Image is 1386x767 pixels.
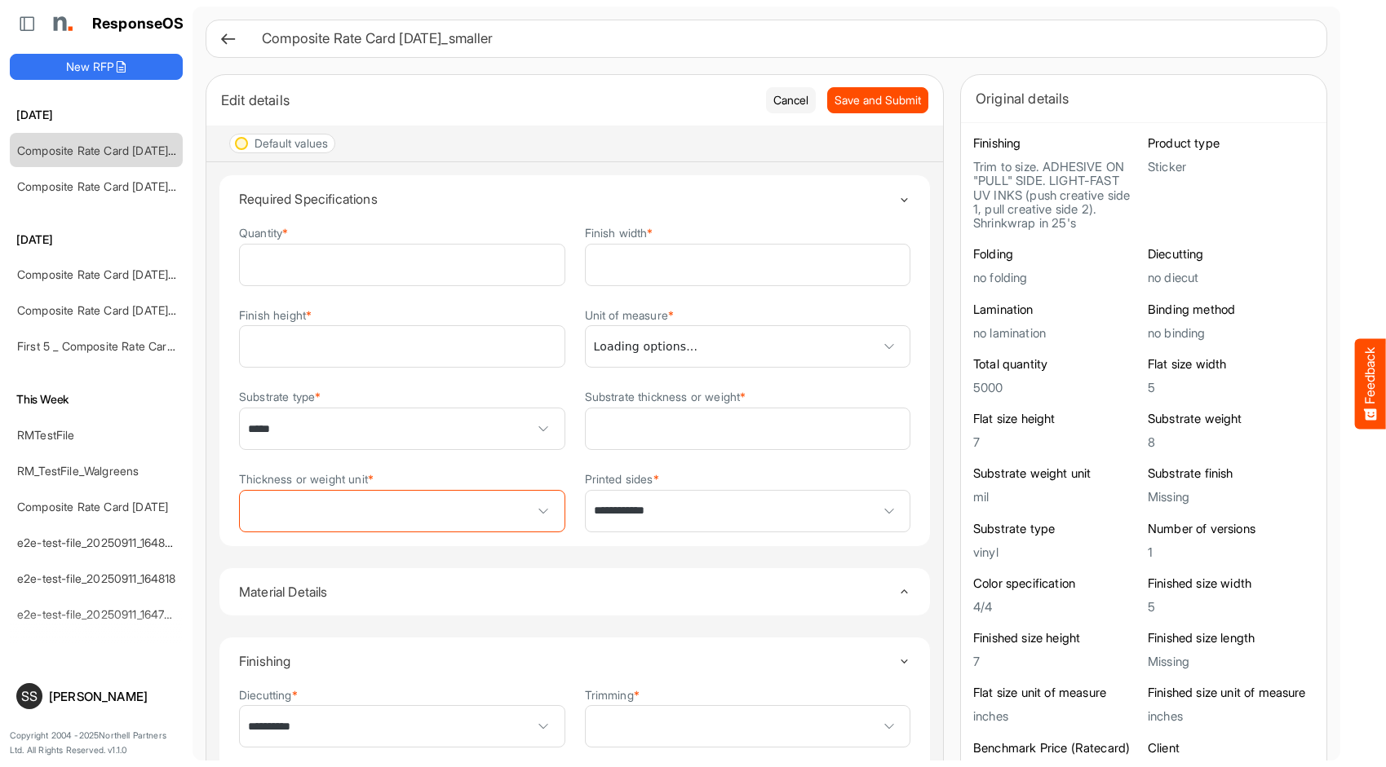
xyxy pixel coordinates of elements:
[827,87,928,113] button: Save and Submit Progress
[1148,490,1314,504] h5: Missing
[239,637,910,685] summary: Toggle content
[10,390,183,408] h6: This Week
[973,655,1140,668] h5: 7
[973,135,1140,152] h6: Finishing
[585,689,640,701] label: Trimming
[1148,630,1314,646] h6: Finished size length
[17,571,176,585] a: e2e-test-file_20250911_164818
[766,87,816,113] button: Cancel
[221,89,754,112] div: Edit details
[17,303,210,317] a: Composite Rate Card [DATE]_smaller
[92,15,184,33] h1: ResponseOS
[973,600,1140,614] h5: 4/4
[585,390,746,403] label: Substrate thickness or weight
[973,521,1140,537] h6: Substrate type
[973,575,1140,592] h6: Color specification
[1148,160,1314,174] h5: Sticker
[1148,271,1314,284] h5: no diecut
[973,465,1140,482] h6: Substrate weight unit
[239,584,898,599] h4: Material Details
[585,227,653,239] label: Finish width
[1148,135,1314,152] h6: Product type
[17,428,75,442] a: RMTestFile
[10,729,183,757] p: Copyright 2004 - 2025 Northell Partners Ltd. All Rights Reserved. v 1.1.0
[973,246,1140,262] h6: Folding
[1148,465,1314,482] h6: Substrate finish
[585,309,675,321] label: Unit of measure
[1148,435,1314,449] h5: 8
[255,138,328,149] div: Default values
[973,630,1140,646] h6: Finished size height
[973,411,1140,427] h6: Flat size height
[17,143,210,157] a: Composite Rate Card [DATE]_smaller
[17,179,284,193] a: Composite Rate Card [DATE] mapping test_deleted
[1148,381,1314,395] h5: 5
[239,689,298,701] label: Diecutting
[1148,326,1314,340] h5: no binding
[1148,521,1314,537] h6: Number of versions
[973,490,1140,504] h5: mil
[239,654,898,668] h4: Finishing
[10,54,183,80] button: New RFP
[239,473,374,485] label: Thickness or weight unit
[17,464,139,478] a: RM_TestFile_Walgreens
[10,106,183,124] h6: [DATE]
[835,91,921,109] span: Save and Submit
[17,607,178,621] a: e2e-test-file_20250911_164738
[1148,575,1314,592] h6: Finished size width
[1148,302,1314,318] h6: Binding method
[262,32,1300,46] h6: Composite Rate Card [DATE]_smaller
[10,231,183,249] h6: [DATE]
[17,267,210,281] a: Composite Rate Card [DATE]_smaller
[1148,356,1314,372] h6: Flat size width
[239,568,910,615] summary: Toggle content
[973,435,1140,449] h5: 7
[585,473,659,485] label: Printed sides
[1148,600,1314,614] h5: 5
[973,740,1140,756] h6: Benchmark Price (Ratecard)
[1148,545,1314,559] h5: 1
[17,500,168,514] a: Composite Rate Card [DATE]
[973,160,1140,230] h5: Trim to size. ADHESIVE ON "PULL" SIDE. LIGHT-FAST UV INKS (push creative side 1, pull creative si...
[1148,709,1314,723] h5: inches
[1148,740,1314,756] h6: Client
[239,175,910,223] summary: Toggle content
[1148,411,1314,427] h6: Substrate weight
[239,309,312,321] label: Finish height
[21,690,38,703] span: SS
[239,390,321,403] label: Substrate type
[17,339,213,353] a: First 5 _ Composite Rate Card [DATE]
[973,271,1140,284] h5: no folding
[17,536,179,549] a: e2e-test-file_20250911_164826
[1148,246,1314,262] h6: Diecutting
[239,227,288,239] label: Quantity
[45,7,77,40] img: Northell
[973,356,1140,372] h6: Total quantity
[973,302,1140,318] h6: Lamination
[1148,685,1314,701] h6: Finished size unit of measure
[239,192,898,206] h4: Required Specifications
[1355,338,1386,429] button: Feedback
[973,545,1140,559] h5: vinyl
[1148,655,1314,668] h5: Missing
[973,326,1140,340] h5: no lamination
[973,685,1140,701] h6: Flat size unit of measure
[973,381,1140,395] h5: 5000
[973,709,1140,723] h5: inches
[49,690,176,703] div: [PERSON_NAME]
[976,87,1312,110] div: Original details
